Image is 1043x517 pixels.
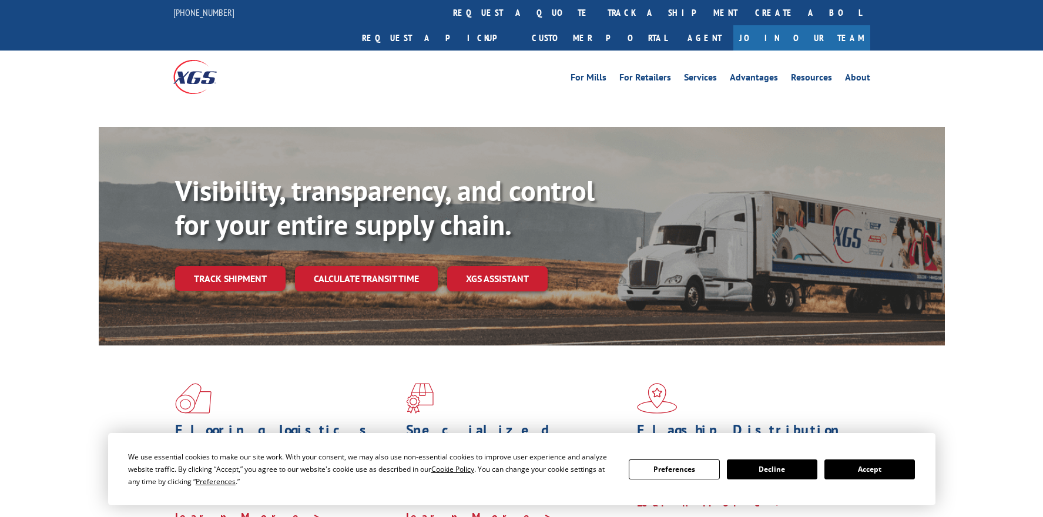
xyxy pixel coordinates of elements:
[175,172,595,243] b: Visibility, transparency, and control for your entire supply chain.
[684,73,717,86] a: Services
[175,383,212,414] img: xgs-icon-total-supply-chain-intelligence-red
[128,451,615,488] div: We use essential cookies to make our site work. With your consent, we may also use non-essential ...
[733,25,870,51] a: Join Our Team
[730,73,778,86] a: Advantages
[173,6,234,18] a: [PHONE_NUMBER]
[175,266,286,291] a: Track shipment
[523,25,676,51] a: Customer Portal
[295,266,438,291] a: Calculate transit time
[676,25,733,51] a: Agent
[447,266,548,291] a: XGS ASSISTANT
[353,25,523,51] a: Request a pickup
[791,73,832,86] a: Resources
[619,73,671,86] a: For Retailers
[175,423,397,457] h1: Flooring Logistics Solutions
[196,476,236,486] span: Preferences
[406,423,628,457] h1: Specialized Freight Experts
[845,73,870,86] a: About
[108,433,935,505] div: Cookie Consent Prompt
[824,459,915,479] button: Accept
[637,423,859,457] h1: Flagship Distribution Model
[637,383,678,414] img: xgs-icon-flagship-distribution-model-red
[431,464,474,474] span: Cookie Policy
[406,383,434,414] img: xgs-icon-focused-on-flooring-red
[727,459,817,479] button: Decline
[637,496,783,509] a: Learn More >
[629,459,719,479] button: Preferences
[571,73,606,86] a: For Mills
